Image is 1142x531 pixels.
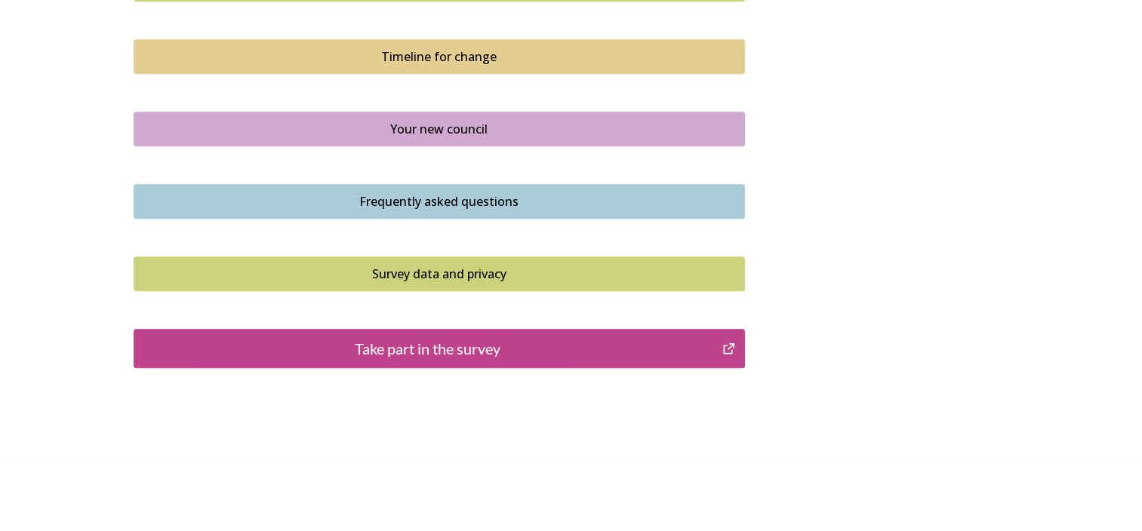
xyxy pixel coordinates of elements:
[142,337,715,360] div: Take part in the survey
[142,265,737,283] div: Survey data and privacy
[134,112,745,146] button: Your new council
[134,39,745,74] button: Timeline for change
[142,192,737,210] div: Frequently asked questions
[134,256,745,291] button: Survey data and privacy
[134,184,745,219] button: Frequently asked questions
[134,329,745,368] button: Take part in the survey
[142,120,737,138] div: Your new council
[142,48,737,66] div: Timeline for change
